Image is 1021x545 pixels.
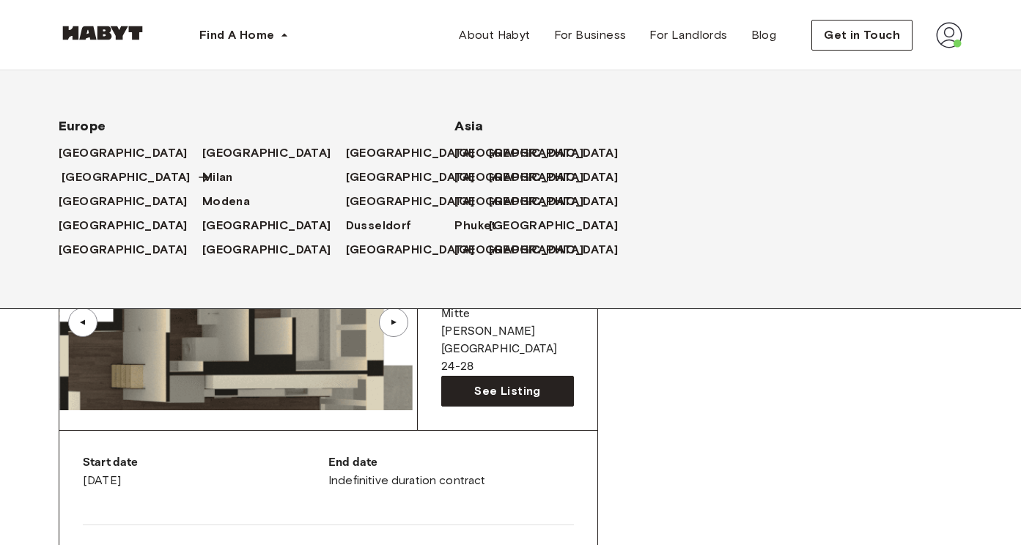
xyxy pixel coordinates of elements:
[346,241,475,259] span: [GEOGRAPHIC_DATA]
[454,217,511,234] a: Phuket
[454,144,598,162] a: [GEOGRAPHIC_DATA]
[454,241,583,259] span: [GEOGRAPHIC_DATA]
[59,193,202,210] a: [GEOGRAPHIC_DATA]
[346,168,475,186] span: [GEOGRAPHIC_DATA]
[454,193,583,210] span: [GEOGRAPHIC_DATA]
[454,217,496,234] span: Phuket
[441,323,574,376] p: [PERSON_NAME][GEOGRAPHIC_DATA] 24-28
[62,168,205,186] a: [GEOGRAPHIC_DATA]
[346,217,427,234] a: Dusseldorf
[202,193,265,210] a: Modena
[346,217,412,234] span: Dusseldorf
[202,168,233,186] span: Milan
[59,241,188,259] span: [GEOGRAPHIC_DATA]
[346,193,490,210] a: [GEOGRAPHIC_DATA]
[202,144,331,162] span: [GEOGRAPHIC_DATA]
[59,217,202,234] a: [GEOGRAPHIC_DATA]
[459,28,530,42] ya-tr-span: About Habyt
[59,193,188,210] span: [GEOGRAPHIC_DATA]
[59,217,188,234] span: [GEOGRAPHIC_DATA]
[454,144,583,162] span: [GEOGRAPHIC_DATA]
[489,217,618,234] span: [GEOGRAPHIC_DATA]
[346,241,490,259] a: [GEOGRAPHIC_DATA]
[202,241,331,259] span: [GEOGRAPHIC_DATA]
[740,21,789,50] a: Blog
[441,376,574,407] a: See Listing
[202,241,346,259] a: [GEOGRAPHIC_DATA]
[202,144,346,162] a: [GEOGRAPHIC_DATA]
[824,28,900,42] ya-tr-span: Get in Touch
[386,318,401,327] div: ▲
[75,318,90,327] div: ▲
[489,193,633,210] a: [GEOGRAPHIC_DATA]
[59,144,202,162] a: [GEOGRAPHIC_DATA]
[346,168,490,186] a: [GEOGRAPHIC_DATA]
[474,382,540,400] span: See Listing
[59,144,188,162] span: [GEOGRAPHIC_DATA]
[346,193,475,210] span: [GEOGRAPHIC_DATA]
[199,28,274,42] ya-tr-span: Find A Home
[328,454,574,472] p: End date
[346,144,490,162] a: [GEOGRAPHIC_DATA]
[83,454,328,472] p: Start date
[554,28,627,42] ya-tr-span: For Business
[83,454,328,489] div: [DATE]
[489,241,633,259] a: [GEOGRAPHIC_DATA]
[489,144,633,162] a: [GEOGRAPHIC_DATA]
[638,21,739,50] a: For Landlords
[59,117,408,135] span: Europe
[454,193,598,210] a: [GEOGRAPHIC_DATA]
[751,28,777,42] ya-tr-span: Blog
[454,168,598,186] a: [GEOGRAPHIC_DATA]
[202,168,248,186] a: Milan
[62,168,191,186] span: [GEOGRAPHIC_DATA]
[489,217,633,234] a: [GEOGRAPHIC_DATA]
[59,241,202,259] a: [GEOGRAPHIC_DATA]
[454,168,583,186] span: [GEOGRAPHIC_DATA]
[202,217,346,234] a: [GEOGRAPHIC_DATA]
[936,22,962,48] img: avatar
[454,117,566,135] span: Asia
[542,21,638,50] a: For Business
[328,454,574,489] div: Indefinitive duration contract
[447,21,542,50] a: About Habyt
[59,234,417,410] img: Image of the room
[202,217,331,234] span: [GEOGRAPHIC_DATA]
[188,21,301,50] button: Find A Home
[346,144,475,162] span: [GEOGRAPHIC_DATA]
[489,168,633,186] a: [GEOGRAPHIC_DATA]
[454,241,598,259] a: [GEOGRAPHIC_DATA]
[202,193,250,210] span: Modena
[59,26,147,40] img: Habyt
[811,20,913,51] button: Get in Touch
[649,28,727,42] ya-tr-span: For Landlords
